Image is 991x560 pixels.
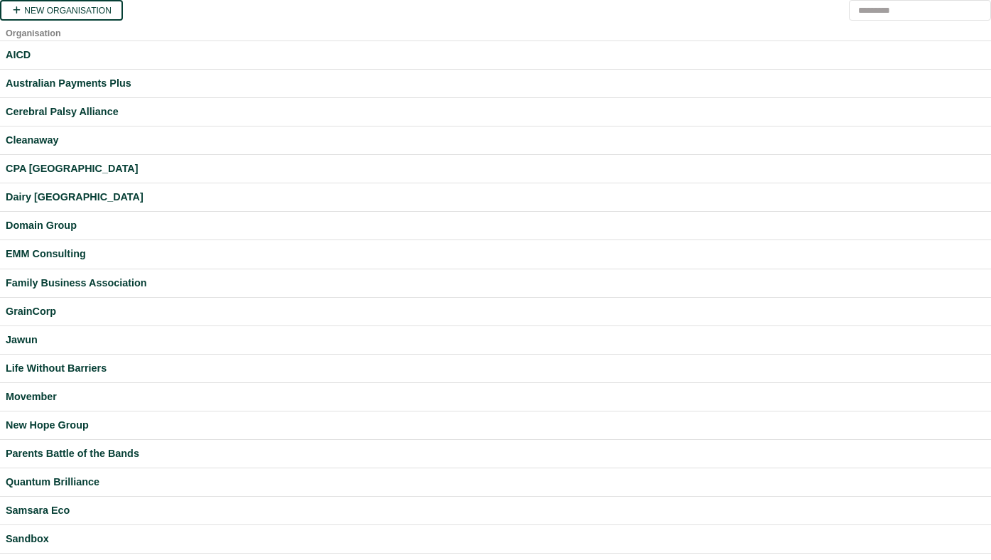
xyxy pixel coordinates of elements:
[6,389,985,405] a: Movember
[6,275,985,291] a: Family Business Association
[6,502,985,519] a: Samsara Eco
[6,246,985,262] a: EMM Consulting
[6,446,985,462] a: Parents Battle of the Bands
[6,161,985,177] a: CPA [GEOGRAPHIC_DATA]
[6,75,985,92] a: Australian Payments Plus
[6,217,985,234] a: Domain Group
[6,303,985,320] a: GrainCorp
[6,189,985,205] a: Dairy [GEOGRAPHIC_DATA]
[6,417,985,434] a: New Hope Group
[6,360,985,377] a: Life Without Barriers
[6,474,985,490] a: Quantum Brilliance
[6,531,985,547] a: Sandbox
[6,47,985,63] a: AICD
[6,104,985,120] a: Cerebral Palsy Alliance
[6,332,985,348] a: Jawun
[6,132,985,149] a: Cleanaway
